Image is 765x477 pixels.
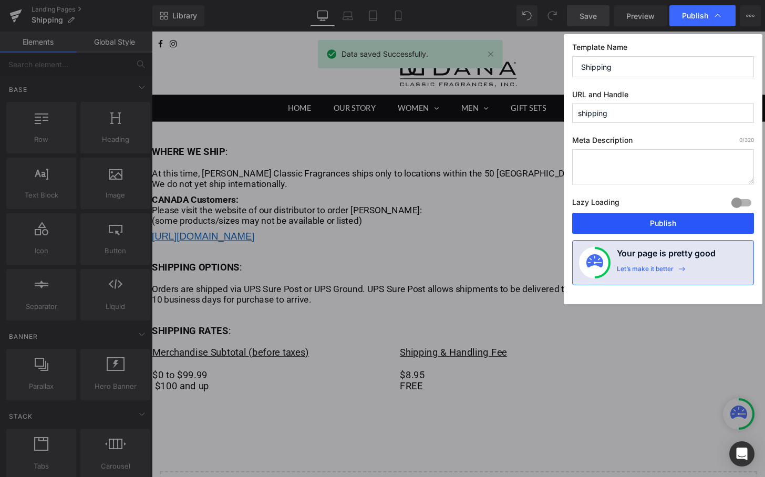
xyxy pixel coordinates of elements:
a: Gift Sets [362,66,420,92]
td: $8.95 [257,350,636,362]
label: Meta Description [572,136,754,149]
a: Women [245,66,308,93]
a: Home [131,66,176,92]
span: /320 [739,137,754,143]
span: $100 and up [3,361,59,374]
a: My Account [422,66,505,93]
label: URL and Handle [572,90,754,103]
span: Merchandise Subtotal (before taxes) [1,327,163,339]
img: onboarding-status.svg [586,254,603,271]
span: FREE [257,361,281,374]
div: Let’s make it better [617,265,674,278]
img: Logo for Dana classic fragrances, inc. [257,31,378,57]
span: 0 [739,137,742,143]
span: 0 [624,7,629,18]
h4: Your page is pretty good [617,247,716,265]
button: Publish [572,213,754,234]
div: Open Intercom Messenger [729,441,754,466]
label: Lazy Loading [572,195,619,213]
span: Shipping & Handling Fee [257,327,368,339]
label: Template Name [572,43,754,56]
span: Publish [682,11,708,20]
a: Our Story [178,66,243,92]
a: MY CART 0 [572,7,629,18]
a: Men [311,66,360,93]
